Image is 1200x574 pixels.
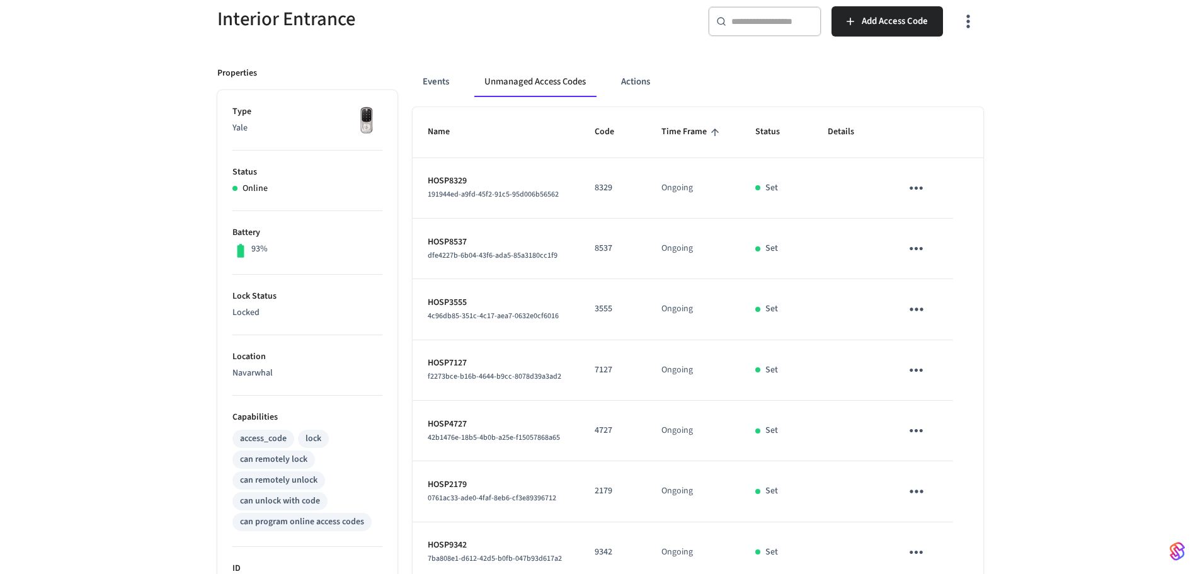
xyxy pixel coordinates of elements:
[428,493,556,503] span: 0761ac33-ade0-4faf-8eb6-cf3e89396712
[232,122,382,135] p: Yale
[828,122,871,142] span: Details
[428,371,561,382] span: f2273bce-b16b-4644-b9cc-8078d39a3ad2
[240,495,320,508] div: can unlock with code
[646,219,740,279] td: Ongoing
[306,432,321,445] div: lock
[765,424,778,437] p: Set
[765,242,778,255] p: Set
[428,189,559,200] span: 191944ed-a9fd-45f2-91c5-95d006b56562
[428,418,564,431] p: HOSP4727
[765,546,778,559] p: Set
[243,182,268,195] p: Online
[240,453,307,466] div: can remotely lock
[428,236,564,249] p: HOSP8537
[595,302,632,316] p: 3555
[428,122,466,142] span: Name
[428,311,559,321] span: 4c96db85-351c-4c17-aea7-0632e0cf6016
[765,181,778,195] p: Set
[428,432,560,443] span: 42b1476e-18b5-4b0b-a25e-f15057868a65
[251,243,268,256] p: 93%
[646,401,740,461] td: Ongoing
[595,122,631,142] span: Code
[351,105,382,137] img: Yale Assure Touchscreen Wifi Smart Lock, Satin Nickel, Front
[646,279,740,340] td: Ongoing
[240,474,317,487] div: can remotely unlock
[595,485,632,498] p: 2179
[232,290,382,303] p: Lock Status
[232,367,382,380] p: Navarwhal
[595,424,632,437] p: 4727
[595,181,632,195] p: 8329
[646,461,740,522] td: Ongoing
[765,364,778,377] p: Set
[595,364,632,377] p: 7127
[595,546,632,559] p: 9342
[765,302,778,316] p: Set
[595,242,632,255] p: 8537
[661,122,723,142] span: Time Frame
[831,6,943,37] button: Add Access Code
[428,539,564,552] p: HOSP9342
[428,357,564,370] p: HOSP7127
[232,105,382,118] p: Type
[413,67,983,97] div: ant example
[217,67,257,80] p: Properties
[1170,541,1185,561] img: SeamLogoGradient.69752ec5.svg
[232,166,382,179] p: Status
[862,13,928,30] span: Add Access Code
[240,515,364,529] div: can program online access codes
[428,296,564,309] p: HOSP3555
[428,175,564,188] p: HOSP8329
[428,553,562,564] span: 7ba808e1-d612-42d5-b0fb-047b93d617a2
[474,67,596,97] button: Unmanaged Access Codes
[646,340,740,401] td: Ongoing
[428,478,564,491] p: HOSP2179
[765,485,778,498] p: Set
[611,67,660,97] button: Actions
[240,432,287,445] div: access_code
[232,411,382,424] p: Capabilities
[413,67,459,97] button: Events
[755,122,796,142] span: Status
[232,226,382,239] p: Battery
[217,6,593,32] h5: Interior Entrance
[232,306,382,319] p: Locked
[232,350,382,364] p: Location
[428,250,557,261] span: dfe4227b-6b04-43f6-ada5-85a3180cc1f9
[646,158,740,219] td: Ongoing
